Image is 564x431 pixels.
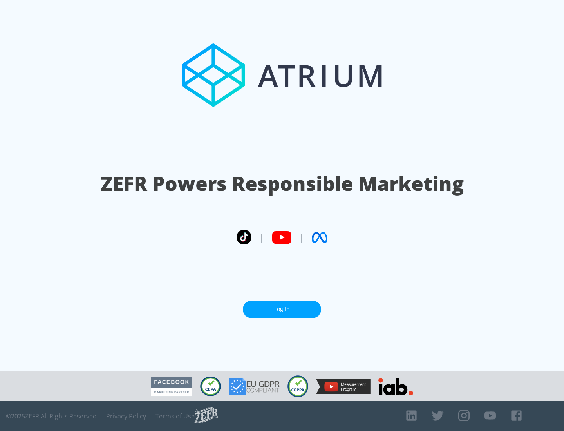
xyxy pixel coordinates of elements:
img: GDPR Compliant [229,378,280,395]
img: CCPA Compliant [200,377,221,396]
img: IAB [378,378,413,395]
img: YouTube Measurement Program [316,379,371,394]
h1: ZEFR Powers Responsible Marketing [101,170,464,197]
span: | [299,232,304,243]
a: Terms of Use [155,412,195,420]
a: Log In [243,301,321,318]
img: COPPA Compliant [287,375,308,397]
img: Facebook Marketing Partner [151,377,192,397]
a: Privacy Policy [106,412,146,420]
span: © 2025 ZEFR All Rights Reserved [6,412,97,420]
span: | [259,232,264,243]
